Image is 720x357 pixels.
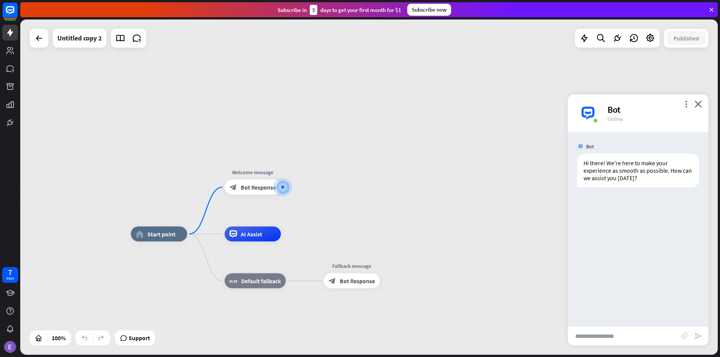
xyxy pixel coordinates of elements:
i: block_attachment [681,332,689,339]
button: Published [667,31,706,45]
div: Online [607,115,699,122]
i: send [694,332,703,341]
i: close [694,100,702,108]
i: home_2 [136,230,144,238]
div: 7 [8,269,12,276]
div: Welcome message [219,169,286,176]
div: Subscribe now [407,4,451,16]
div: Untitled copy 2 [57,29,102,48]
button: Open LiveChat chat widget [6,3,28,25]
span: Support [129,332,150,344]
span: Default fallback [241,277,281,285]
div: Fallback message [318,262,385,270]
div: Bot [607,104,699,115]
div: Hi there! We're here to make your experience as smooth as possible. How can we assist you [DATE]? [577,154,699,187]
span: AI Assist [241,230,262,238]
i: block_bot_response [328,277,336,285]
span: Bot [586,143,594,150]
i: block_fallback [229,277,237,285]
div: 100% [49,332,68,344]
span: Bot Response [241,184,276,191]
span: Start point [147,230,175,238]
i: block_bot_response [229,184,237,191]
div: 3 [310,5,317,15]
a: 7 days [2,267,18,283]
div: Subscribe in days to get your first month for $1 [277,5,401,15]
i: more_vert [682,100,690,108]
span: Bot Response [340,277,375,285]
div: days [6,276,14,281]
